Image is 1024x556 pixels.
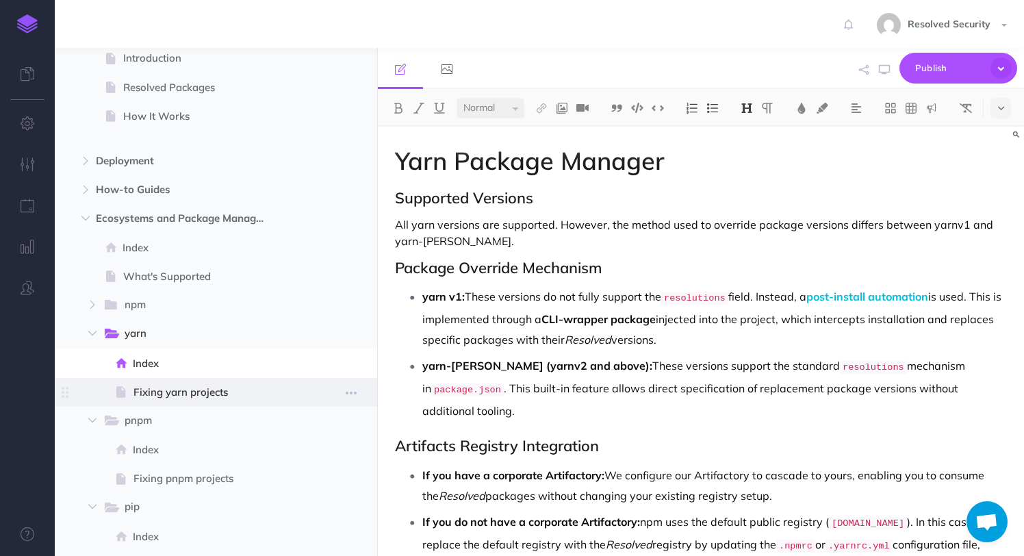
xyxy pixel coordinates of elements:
[816,103,828,114] img: Text background color button
[123,240,295,256] span: Index
[967,501,1008,542] a: Open chat
[395,216,1007,249] p: All yarn versions are supported. However, the method used to override package versions differs be...
[392,103,405,114] img: Bold button
[631,103,643,113] img: Code block button
[125,296,274,314] span: npm
[652,103,664,113] img: Inline code button
[125,498,274,516] span: pip
[123,108,295,125] span: How It Works
[850,103,862,114] img: Alignment dropdown menu button
[535,103,548,114] img: Link button
[960,103,972,114] img: Clear styles button
[806,290,928,303] a: post-install automation
[611,103,623,114] img: Blockquote button
[422,359,652,372] strong: yarn-[PERSON_NAME] (yarnv2 and above):
[123,50,295,66] span: Introduction
[829,517,907,530] code: [DOMAIN_NAME]
[556,103,568,114] img: Add image button
[576,103,589,114] img: Add video button
[431,383,504,396] code: package.json
[133,470,295,487] span: Fixing pnpm projects
[901,18,997,30] span: Resolved Security
[761,103,773,114] img: Paragraph button
[133,355,295,372] span: Index
[661,292,728,305] code: resolutions
[395,190,1007,206] h2: Supported Versions
[606,538,652,551] em: Resolved
[133,529,295,545] span: Index
[905,103,917,114] img: Create table button
[422,515,640,529] strong: If you do not have a corporate Artifactory:
[925,103,938,114] img: Callout dropdown menu button
[422,355,1007,421] p: These versions support the standard mechanism in . This built-in feature allows direct specificat...
[795,103,808,114] img: Text color button
[422,465,1007,506] p: We configure our Artifactory to cascade to yours, enabling you to consume the packages without ch...
[123,79,295,96] span: Resolved Packages
[395,260,1007,276] h2: Package Override Mechanism
[541,312,656,326] strong: CLI-wrapper package
[741,103,753,114] img: Headings dropdown button
[133,384,295,401] span: Fixing yarn projects
[413,103,425,114] img: Italic button
[125,325,274,343] span: yarn
[422,286,1007,350] p: These versions do not fully support the field. Instead, a is used. This is implemented through a ...
[96,210,278,227] span: Ecosystems and Package Managers
[395,147,1007,175] h1: Yarn Package Manager
[96,181,278,198] span: How-to Guides
[395,438,1007,454] h2: Artifacts Registry Integration
[125,412,274,430] span: pnpm
[899,53,1017,84] button: Publish
[17,14,38,34] img: logo-mark.svg
[686,103,698,114] img: Ordered list button
[565,333,611,346] em: Resolved
[123,268,295,285] span: What's Supported
[422,290,465,303] strong: yarn v1:
[439,489,485,503] em: Resolved
[133,442,295,458] span: Index
[422,468,604,482] strong: If you have a corporate Artifactory:
[776,540,815,553] code: .npmrc
[96,153,278,169] span: Deployment
[433,103,446,114] img: Underline button
[825,540,893,553] code: .yarnrc.yml
[840,361,907,374] code: resolutions
[915,58,984,79] span: Publish
[877,13,901,37] img: 8b1647bb1cd73c15cae5ed120f1c6fc6.jpg
[706,103,719,114] img: Unordered list button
